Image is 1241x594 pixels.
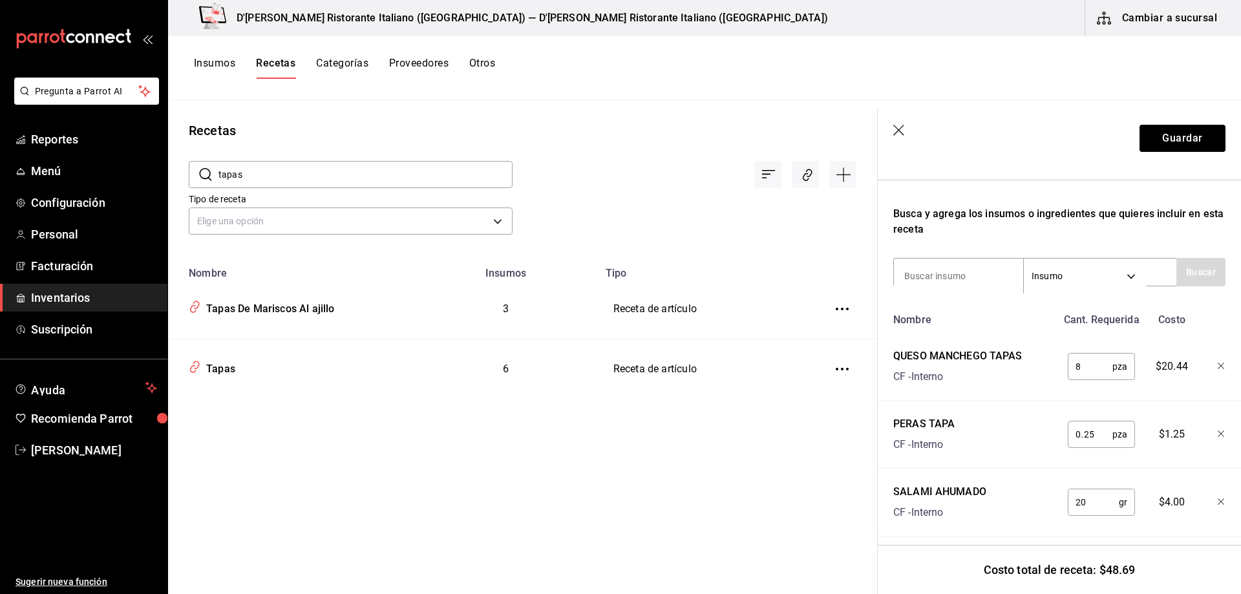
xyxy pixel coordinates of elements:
div: Elige una opción [189,207,513,235]
td: Receta de artículo [598,339,812,399]
div: CF - Interno [893,505,986,520]
span: Sugerir nueva función [16,575,157,589]
th: Tipo [598,259,812,279]
th: Insumos [414,259,598,279]
div: PERAS TAPA [893,416,955,432]
label: Tipo de receta [189,195,513,204]
span: Reportes [31,131,157,148]
div: Recetas [189,121,236,140]
div: navigation tabs [194,57,495,79]
div: Tapas De Mariscos Al ajillo [201,297,335,317]
span: $20.44 [1156,359,1188,374]
span: Ayuda [31,380,140,396]
div: Cant. Requerida [1057,307,1141,328]
button: Proveedores [389,57,449,79]
div: Ordenar por [754,161,781,188]
button: Recetas [256,57,295,79]
span: Configuración [31,194,157,211]
div: Insumo [1024,259,1146,293]
span: Inventarios [31,289,157,306]
button: Categorías [316,57,368,79]
th: Nombre [168,259,414,279]
div: Asociar recetas [792,161,819,188]
div: Nombre [888,307,1057,328]
div: Costo [1141,307,1198,328]
div: Tapas [201,357,235,377]
div: CF - Interno [893,437,955,452]
div: Agregar receta [829,161,856,188]
a: Pregunta a Parrot AI [9,94,159,107]
input: 0 [1068,421,1112,447]
button: Guardar [1140,125,1225,152]
input: Buscar insumo [894,262,1023,290]
button: open_drawer_menu [142,34,153,44]
div: pza [1068,421,1135,448]
span: 6 [503,363,509,375]
td: Receta de artículo [598,279,812,339]
span: Facturación [31,257,157,275]
div: gr [1068,489,1135,516]
span: $4.00 [1159,494,1185,510]
table: inventoriesTable [168,259,877,399]
span: [PERSON_NAME] [31,441,157,459]
span: $1.25 [1159,427,1185,442]
span: 3 [503,302,509,315]
div: CF - Interno [893,369,1023,385]
div: Costo total de receta: $48.69 [878,545,1241,594]
span: Menú [31,162,157,180]
span: Personal [31,226,157,243]
button: Otros [469,57,495,79]
input: Buscar nombre de receta [218,162,513,187]
input: 0 [1068,489,1119,515]
span: Pregunta a Parrot AI [35,85,139,98]
span: Recomienda Parrot [31,410,157,427]
div: SALAMI AHUMADO [893,484,986,500]
button: Insumos [194,57,235,79]
div: QUESO MANCHEGO TAPAS [893,348,1023,364]
h3: D'[PERSON_NAME] Ristorante Italiano ([GEOGRAPHIC_DATA]) — D'[PERSON_NAME] Ristorante Italiano ([G... [226,10,828,26]
div: Busca y agrega los insumos o ingredientes que quieres incluir en esta receta [893,206,1225,237]
span: Suscripción [31,321,157,338]
button: Pregunta a Parrot AI [14,78,159,105]
div: pza [1068,353,1135,380]
input: 0 [1068,354,1112,379]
